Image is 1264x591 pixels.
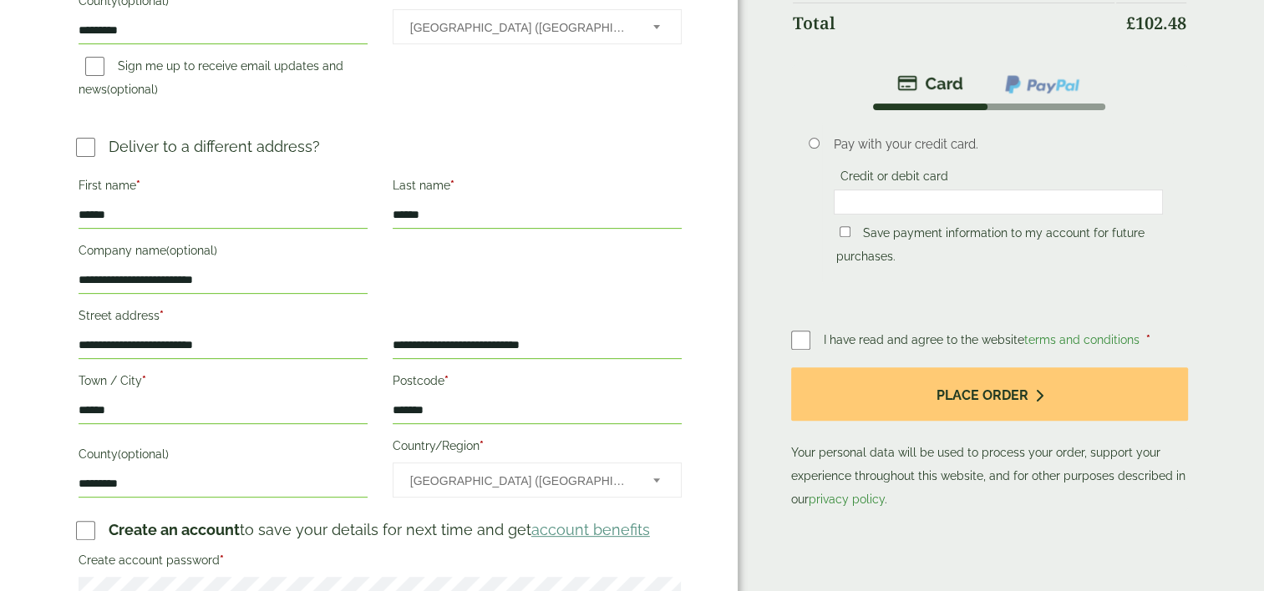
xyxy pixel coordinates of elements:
a: privacy policy [809,492,885,506]
label: Save payment information to my account for future purchases. [836,226,1145,268]
strong: Create an account [109,521,240,538]
bdi: 102.48 [1126,12,1186,34]
input: Sign me up to receive email updates and news(optional) [85,57,104,76]
span: I have read and agree to the website [824,333,1143,346]
span: United Kingdom (UK) [410,10,631,45]
span: (optional) [118,447,169,461]
p: Pay with your credit card. [834,135,1162,154]
abbr: required [480,439,484,452]
a: account benefits [531,521,650,538]
span: (optional) [166,244,217,257]
label: County [79,442,368,471]
abbr: required [160,309,164,322]
label: Sign me up to receive email updates and news [79,59,343,101]
abbr: required [136,179,140,192]
img: ppcp-gateway.png [1003,73,1081,95]
a: terms and conditions [1024,333,1140,346]
abbr: required [444,374,449,387]
label: Company name [79,239,368,267]
abbr: required [220,553,224,567]
span: United Kingdom (UK) [410,463,631,498]
label: Town / City [79,369,368,397]
label: Street address [79,304,368,332]
label: Last name [393,174,682,202]
span: £ [1126,12,1135,34]
abbr: required [1146,333,1150,346]
p: Deliver to a different address? [109,135,320,158]
span: Country/Region [393,9,682,44]
label: Country/Region [393,434,682,462]
p: to save your details for next time and get [109,518,650,541]
abbr: required [450,179,454,192]
th: Total [793,3,1115,43]
img: stripe.png [897,73,963,93]
p: Your personal data will be used to process your order, support your experience throughout this we... [791,367,1189,512]
abbr: required [142,374,146,387]
label: Postcode [393,369,682,397]
label: First name [79,174,368,202]
label: Create account password [79,548,682,577]
span: Country/Region [393,462,682,498]
span: (optional) [107,83,158,96]
label: Credit or debit card [834,169,955,188]
iframe: Secure card payment input frame [839,194,1157,210]
button: Place order [791,367,1189,422]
